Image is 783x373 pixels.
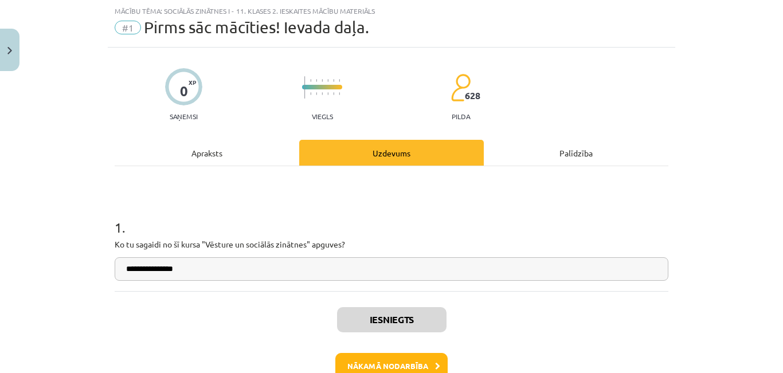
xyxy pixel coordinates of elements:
img: icon-short-line-57e1e144782c952c97e751825c79c345078a6d821885a25fce030b3d8c18986b.svg [327,79,328,82]
img: icon-short-line-57e1e144782c952c97e751825c79c345078a6d821885a25fce030b3d8c18986b.svg [310,92,311,95]
img: icon-short-line-57e1e144782c952c97e751825c79c345078a6d821885a25fce030b3d8c18986b.svg [322,79,323,82]
img: icon-short-line-57e1e144782c952c97e751825c79c345078a6d821885a25fce030b3d8c18986b.svg [316,79,317,82]
button: Iesniegts [337,307,447,332]
img: icon-close-lesson-0947bae3869378f0d4975bcd49f059093ad1ed9edebbc8119c70593378902aed.svg [7,47,12,54]
div: Apraksts [115,140,299,166]
div: 0 [180,83,188,99]
p: Viegls [312,112,333,120]
span: Pirms sāc mācīties! Ievada daļa. [144,18,369,37]
p: pilda [452,112,470,120]
h1: 1 . [115,199,668,235]
div: Palīdzība [484,140,668,166]
img: icon-short-line-57e1e144782c952c97e751825c79c345078a6d821885a25fce030b3d8c18986b.svg [333,79,334,82]
div: Mācību tēma: Sociālās zinātnes i - 11. klases 2. ieskaites mācību materiāls [115,7,668,15]
img: icon-long-line-d9ea69661e0d244f92f715978eff75569469978d946b2353a9bb055b3ed8787d.svg [304,76,306,99]
span: 628 [465,91,480,101]
span: XP [189,79,196,85]
img: students-c634bb4e5e11cddfef0936a35e636f08e4e9abd3cc4e673bd6f9a4125e45ecb1.svg [451,73,471,102]
img: icon-short-line-57e1e144782c952c97e751825c79c345078a6d821885a25fce030b3d8c18986b.svg [327,92,328,95]
span: #1 [115,21,141,34]
img: icon-short-line-57e1e144782c952c97e751825c79c345078a6d821885a25fce030b3d8c18986b.svg [339,92,340,95]
p: Ko tu sagaidi no šī kursa "Vēsture un sociālās zinātnes" apguves? [115,238,668,250]
img: icon-short-line-57e1e144782c952c97e751825c79c345078a6d821885a25fce030b3d8c18986b.svg [310,79,311,82]
img: icon-short-line-57e1e144782c952c97e751825c79c345078a6d821885a25fce030b3d8c18986b.svg [333,92,334,95]
img: icon-short-line-57e1e144782c952c97e751825c79c345078a6d821885a25fce030b3d8c18986b.svg [322,92,323,95]
img: icon-short-line-57e1e144782c952c97e751825c79c345078a6d821885a25fce030b3d8c18986b.svg [339,79,340,82]
img: icon-short-line-57e1e144782c952c97e751825c79c345078a6d821885a25fce030b3d8c18986b.svg [316,92,317,95]
div: Uzdevums [299,140,484,166]
p: Saņemsi [165,112,202,120]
